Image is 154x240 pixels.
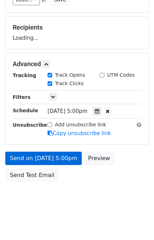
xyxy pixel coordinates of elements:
a: Send Test Email [5,169,59,182]
a: Preview [84,152,115,165]
strong: Filters [13,94,31,100]
h5: Recipients [13,24,141,31]
strong: Unsubscribe [13,122,47,128]
label: Track Opens [55,71,85,79]
strong: Schedule [13,108,38,113]
a: Copy unsubscribe link [48,130,111,137]
a: Send on [DATE] 5:00pm [5,152,82,165]
iframe: Chat Widget [119,206,154,240]
label: Add unsubscribe link [55,121,106,128]
strong: Tracking [13,72,36,78]
h5: Advanced [13,60,141,68]
label: Track Clicks [55,80,84,87]
span: [DATE] 5:00pm [48,108,87,114]
div: Loading... [13,24,141,42]
label: UTM Codes [107,71,135,79]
